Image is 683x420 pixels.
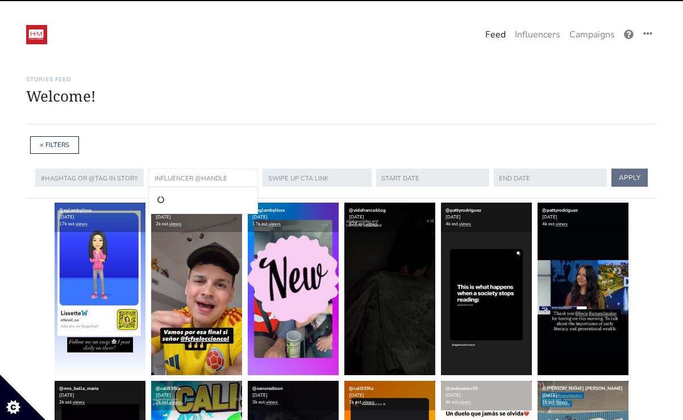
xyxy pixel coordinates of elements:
a: Feed [481,23,510,46]
a: views [169,399,181,405]
a: views [73,399,85,405]
a: @[PERSON_NAME].[PERSON_NAME] [542,385,623,392]
a: views [363,399,374,405]
div: [DATE] 17k est. [55,203,145,232]
a: @pattyrodriguez [542,207,578,213]
div: [DATE] 2k est. [55,381,145,410]
a: views [266,399,278,405]
a: views [269,221,281,227]
a: × FILTERS [40,141,69,149]
a: @andrearios30 [445,385,478,392]
div: [DATE] 1k est. [538,381,628,410]
a: @pattyrodriguez [445,207,481,213]
a: Campaigns [565,23,619,46]
div: [DATE] 2k est. [151,203,242,232]
div: [DATE] 17k est. [248,203,339,232]
a: @cali939la [349,385,373,392]
div: [DATE] 3k est. [248,381,339,410]
h1: Welcome! [26,87,657,105]
input: #hashtag or @tag IN STORY [35,169,144,187]
a: @xglambylissx [59,207,91,213]
div: [DATE] 4k est. [441,381,532,410]
a: Influencers [510,23,565,46]
div: [DATE] 4k est. [538,203,628,232]
a: @cali939la [156,385,180,392]
div: [DATE] 2k est. [344,381,435,410]
button: APPLY [611,169,648,187]
input: Date in YYYY-MM-DD format [494,169,607,187]
a: views [169,221,181,227]
h6: Stories Feed [26,76,657,83]
a: @xglambylissx [252,207,285,213]
a: views [459,221,471,227]
a: views [556,221,568,227]
img: 19:52:48_1547236368 [26,25,47,44]
div: [DATE] 828 est. [344,203,435,232]
a: @mrs_bella_maria [59,385,98,392]
a: views [556,399,568,405]
a: views [366,221,378,227]
div: [DATE] 2k est. [151,381,242,410]
a: views [459,399,471,405]
input: swipe up cta link [263,169,371,187]
a: views [76,221,88,227]
input: Date in YYYY-MM-DD format [376,169,489,187]
a: @senoredison [252,385,283,392]
div: [DATE] 4k est. [441,203,532,232]
input: influencer @handle [148,169,258,187]
a: @vidafrancoblog [349,207,386,213]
